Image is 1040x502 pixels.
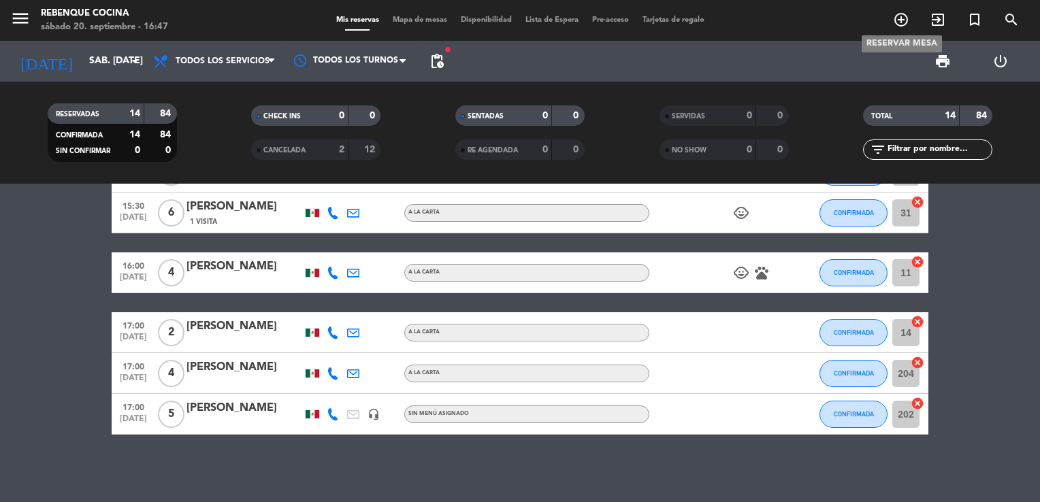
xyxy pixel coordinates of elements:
[468,147,518,154] span: RE AGENDADA
[135,146,140,155] strong: 0
[429,53,445,69] span: pending_actions
[945,111,956,120] strong: 14
[408,370,440,375] span: A LA CARTA
[160,130,174,139] strong: 84
[834,410,874,418] span: CONFIRMADA
[870,141,886,158] i: filter_list
[911,195,924,209] i: cancel
[893,12,909,28] i: add_circle_outline
[636,16,711,24] span: Tarjetas de regalo
[165,146,174,155] strong: 0
[747,145,752,154] strong: 0
[116,197,150,213] span: 15:30
[992,53,1009,69] i: power_settings_new
[186,258,302,275] div: [PERSON_NAME]
[186,318,302,335] div: [PERSON_NAME]
[819,259,888,286] button: CONFIRMADA
[911,397,924,410] i: cancel
[753,265,770,281] i: pets
[519,16,585,24] span: Lista de Espera
[733,205,749,221] i: child_care
[10,46,82,76] i: [DATE]
[116,399,150,414] span: 17:00
[777,145,785,154] strong: 0
[819,360,888,387] button: CONFIRMADA
[116,317,150,333] span: 17:00
[886,142,992,157] input: Filtrar por nombre...
[911,315,924,329] i: cancel
[573,145,581,154] strong: 0
[819,199,888,227] button: CONFIRMADA
[158,259,184,286] span: 4
[116,273,150,288] span: [DATE]
[116,373,150,389] span: [DATE]
[41,20,168,34] div: sábado 20. septiembre - 16:47
[56,132,103,139] span: CONFIRMADA
[911,356,924,369] i: cancel
[408,269,440,275] span: A LA CARTA
[158,360,184,387] span: 4
[10,8,31,29] i: menu
[386,16,454,24] span: Mapa de mesas
[116,414,150,430] span: [DATE]
[935,53,951,69] span: print
[468,113,504,120] span: SENTADAS
[1003,12,1020,28] i: search
[733,265,749,281] i: child_care
[444,46,452,54] span: fiber_manual_record
[862,35,942,52] div: RESERVAR MESA
[160,109,174,118] strong: 84
[454,16,519,24] span: Disponibilidad
[190,216,217,227] span: 1 Visita
[542,145,548,154] strong: 0
[911,255,924,269] i: cancel
[56,111,99,118] span: RESERVADAS
[116,257,150,273] span: 16:00
[408,329,440,335] span: A LA CARTA
[370,111,378,120] strong: 0
[966,12,983,28] i: turned_in_not
[329,16,386,24] span: Mis reservas
[263,113,301,120] span: CHECK INS
[573,111,581,120] strong: 0
[158,199,184,227] span: 6
[368,408,380,420] i: headset_mic
[116,213,150,229] span: [DATE]
[834,329,874,336] span: CONFIRMADA
[41,7,168,20] div: Rebenque Cocina
[339,111,344,120] strong: 0
[10,8,31,33] button: menu
[158,319,184,346] span: 2
[976,111,990,120] strong: 84
[158,401,184,428] span: 5
[585,16,636,24] span: Pre-acceso
[186,358,302,376] div: [PERSON_NAME]
[672,113,705,120] span: SERVIDAS
[834,269,874,276] span: CONFIRMADA
[408,210,440,215] span: A LA CARTA
[672,147,706,154] span: NO SHOW
[871,113,892,120] span: TOTAL
[542,111,548,120] strong: 0
[339,145,344,154] strong: 2
[116,358,150,373] span: 17:00
[263,147,306,154] span: CANCELADA
[747,111,752,120] strong: 0
[364,145,378,154] strong: 12
[819,319,888,346] button: CONFIRMADA
[116,333,150,348] span: [DATE]
[186,399,302,417] div: [PERSON_NAME]
[834,209,874,216] span: CONFIRMADA
[930,12,946,28] i: exit_to_app
[972,41,1030,82] div: LOG OUT
[129,109,140,118] strong: 14
[777,111,785,120] strong: 0
[408,411,469,416] span: Sin menú asignado
[176,56,270,66] span: Todos los servicios
[129,130,140,139] strong: 14
[819,401,888,428] button: CONFIRMADA
[834,369,874,377] span: CONFIRMADA
[186,198,302,216] div: [PERSON_NAME]
[56,148,110,154] span: SIN CONFIRMAR
[127,53,143,69] i: arrow_drop_down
